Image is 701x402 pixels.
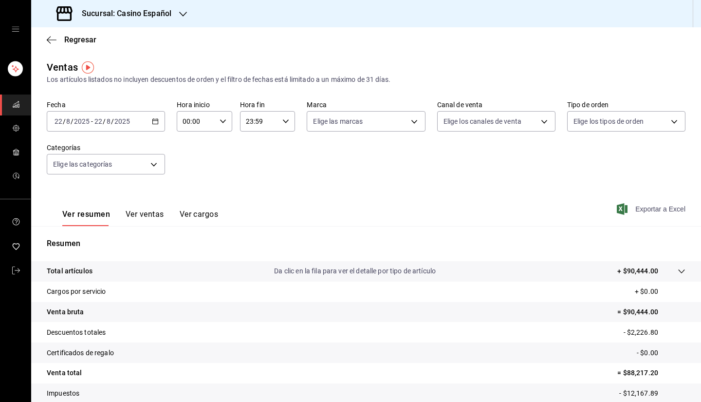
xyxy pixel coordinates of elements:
[71,117,74,125] span: /
[47,75,685,85] div: Los artículos listados no incluyen descuentos de orden y el filtro de fechas está limitado a un m...
[47,144,165,151] label: Categorías
[274,266,436,276] p: Da clic en la fila para ver el detalle por tipo de artículo
[126,210,164,226] button: Ver ventas
[635,287,685,297] p: + $0.00
[47,238,685,249] p: Resumen
[53,159,112,169] span: Elige las categorías
[74,117,90,125] input: ----
[617,307,685,317] p: = $90,444.00
[637,348,685,358] p: - $0.00
[47,287,106,297] p: Cargos por servicio
[54,117,63,125] input: --
[47,35,96,44] button: Regresar
[443,116,521,126] span: Elige los canales de venta
[63,117,66,125] span: /
[617,266,658,276] p: + $90,444.00
[91,117,93,125] span: -
[313,116,363,126] span: Elige las marcas
[62,210,218,226] div: navigation tabs
[47,101,165,108] label: Fecha
[47,266,92,276] p: Total artículos
[567,101,685,108] label: Tipo de orden
[47,60,78,75] div: Ventas
[74,8,171,19] h3: Sucursal: Casino Español
[624,327,685,338] p: - $2,226.80
[437,101,555,108] label: Canal de venta
[617,368,685,378] p: = $88,217.20
[103,117,106,125] span: /
[619,388,685,399] p: - $12,167.89
[82,61,94,74] img: Tooltip marker
[114,117,130,125] input: ----
[47,388,79,399] p: Impuestos
[47,307,84,317] p: Venta bruta
[240,101,295,108] label: Hora fin
[106,117,111,125] input: --
[47,368,82,378] p: Venta total
[47,327,106,338] p: Descuentos totales
[573,116,644,126] span: Elige los tipos de orden
[62,210,110,226] button: Ver resumen
[180,210,219,226] button: Ver cargos
[12,25,19,33] button: open drawer
[619,203,685,215] button: Exportar a Excel
[47,348,114,358] p: Certificados de regalo
[64,35,96,44] span: Regresar
[94,117,103,125] input: --
[307,101,425,108] label: Marca
[111,117,114,125] span: /
[66,117,71,125] input: --
[177,101,232,108] label: Hora inicio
